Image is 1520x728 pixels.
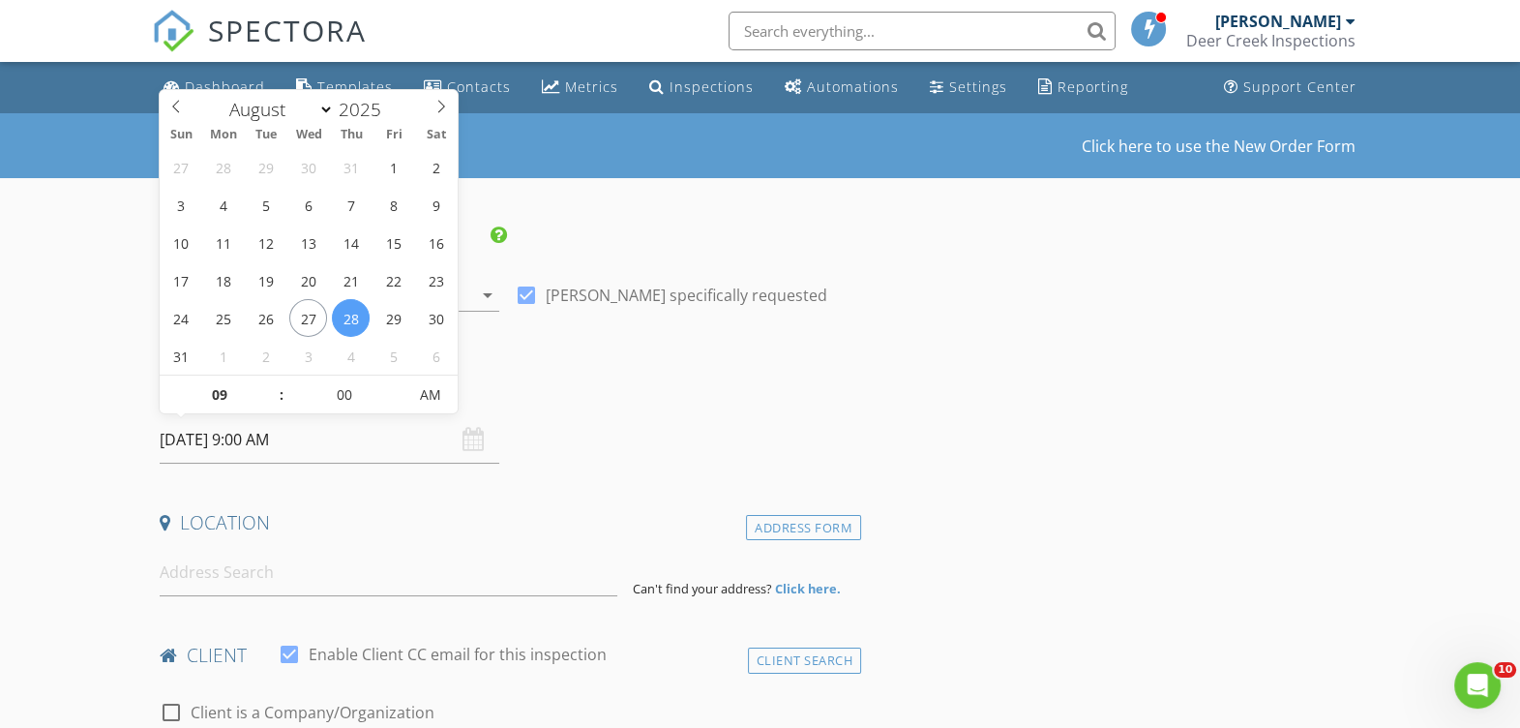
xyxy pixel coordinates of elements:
a: Dashboard [156,70,273,106]
span: August 13, 2025 [289,224,327,261]
span: September 6, 2025 [417,337,455,375]
span: August 1, 2025 [374,148,412,186]
input: Select date [160,416,499,464]
span: August 10, 2025 [163,224,200,261]
span: Wed [287,129,330,141]
h4: Date/Time [160,378,853,403]
strong: Click here. [775,580,841,597]
label: [PERSON_NAME] specifically requested [546,286,827,305]
span: July 27, 2025 [163,148,200,186]
span: August 12, 2025 [247,224,284,261]
span: September 5, 2025 [374,337,412,375]
div: Automations [807,77,899,96]
input: Address Search [160,549,617,596]
i: arrow_drop_down [476,284,499,307]
span: August 3, 2025 [163,186,200,224]
a: Inspections [641,70,761,106]
span: August 21, 2025 [332,261,370,299]
span: Can't find your address? [633,580,772,597]
a: Automations (Basic) [777,70,907,106]
span: Tue [245,129,287,141]
span: Sat [415,129,458,141]
span: Fri [373,129,415,141]
span: August 5, 2025 [247,186,284,224]
span: September 3, 2025 [289,337,327,375]
span: September 4, 2025 [332,337,370,375]
span: August 29, 2025 [374,299,412,337]
span: : [279,376,284,414]
span: August 23, 2025 [417,261,455,299]
span: July 31, 2025 [332,148,370,186]
input: Year [334,97,398,122]
span: August 7, 2025 [332,186,370,224]
span: August 15, 2025 [374,224,412,261]
a: Settings [922,70,1015,106]
span: August 2, 2025 [417,148,455,186]
span: August 28, 2025 [332,299,370,337]
div: Address Form [746,515,861,541]
iframe: Intercom live chat [1454,662,1501,709]
div: Inspections [670,77,754,96]
span: August 31, 2025 [163,337,200,375]
span: August 9, 2025 [417,186,455,224]
span: August 20, 2025 [289,261,327,299]
span: August 11, 2025 [205,224,243,261]
span: August 16, 2025 [417,224,455,261]
span: Sun [160,129,202,141]
h4: Location [160,510,853,535]
div: Reporting [1058,77,1128,96]
span: July 28, 2025 [205,148,243,186]
span: August 6, 2025 [289,186,327,224]
span: August 17, 2025 [163,261,200,299]
span: July 30, 2025 [289,148,327,186]
label: Enable Client CC email for this inspection [309,645,607,664]
img: The Best Home Inspection Software - Spectora [152,10,194,52]
span: Click to toggle [404,376,458,414]
span: September 1, 2025 [205,337,243,375]
label: Client is a Company/Organization [191,703,434,722]
span: August 19, 2025 [247,261,284,299]
a: Click here to use the New Order Form [1082,138,1356,154]
div: Contacts [447,77,511,96]
h4: client [160,643,853,668]
span: August 24, 2025 [163,299,200,337]
span: Mon [202,129,245,141]
span: SPECTORA [208,10,367,50]
span: July 29, 2025 [247,148,284,186]
span: September 2, 2025 [247,337,284,375]
a: SPECTORA [152,26,367,67]
span: August 22, 2025 [374,261,412,299]
span: Thu [330,129,373,141]
div: Support Center [1243,77,1356,96]
a: Reporting [1030,70,1136,106]
div: Templates [317,77,393,96]
span: August 8, 2025 [374,186,412,224]
span: August 27, 2025 [289,299,327,337]
div: Deer Creek Inspections [1186,31,1356,50]
a: Contacts [416,70,519,106]
a: Metrics [534,70,626,106]
span: 10 [1494,662,1516,678]
div: Metrics [565,77,618,96]
div: Client Search [748,648,862,674]
a: Templates [288,70,401,106]
span: August 4, 2025 [205,186,243,224]
input: Search everything... [729,12,1116,50]
a: Support Center [1216,70,1364,106]
span: August 25, 2025 [205,299,243,337]
div: Dashboard [185,77,265,96]
span: August 26, 2025 [247,299,284,337]
div: Settings [949,77,1007,96]
span: August 18, 2025 [205,261,243,299]
span: August 30, 2025 [417,299,455,337]
span: August 14, 2025 [332,224,370,261]
div: [PERSON_NAME] [1215,12,1341,31]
